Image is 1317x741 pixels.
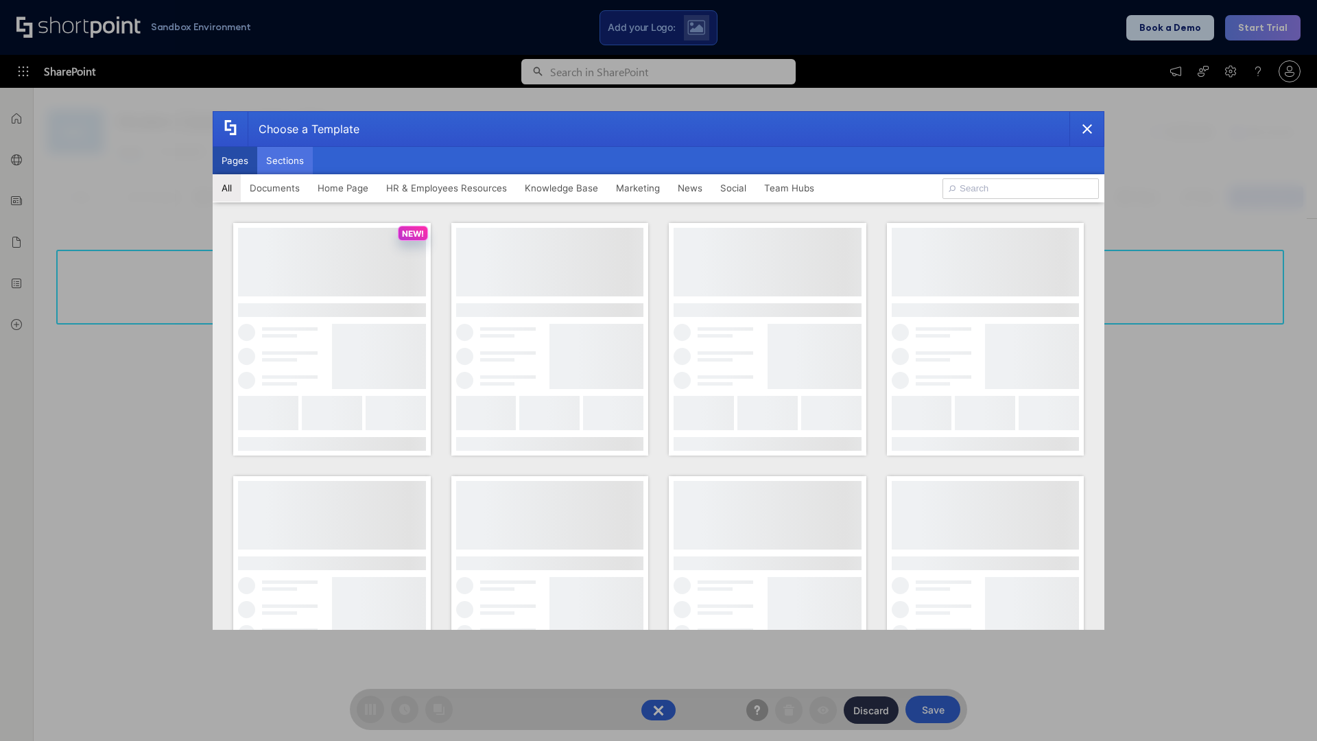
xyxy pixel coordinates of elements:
button: Knowledge Base [516,174,607,202]
button: Marketing [607,174,669,202]
p: NEW! [402,228,424,239]
button: HR & Employees Resources [377,174,516,202]
div: template selector [213,111,1104,630]
button: Team Hubs [755,174,823,202]
button: Documents [241,174,309,202]
button: Social [711,174,755,202]
div: Choose a Template [248,112,359,146]
button: Sections [257,147,313,174]
input: Search [942,178,1099,199]
button: All [213,174,241,202]
button: News [669,174,711,202]
iframe: Chat Widget [1248,675,1317,741]
button: Home Page [309,174,377,202]
button: Pages [213,147,257,174]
